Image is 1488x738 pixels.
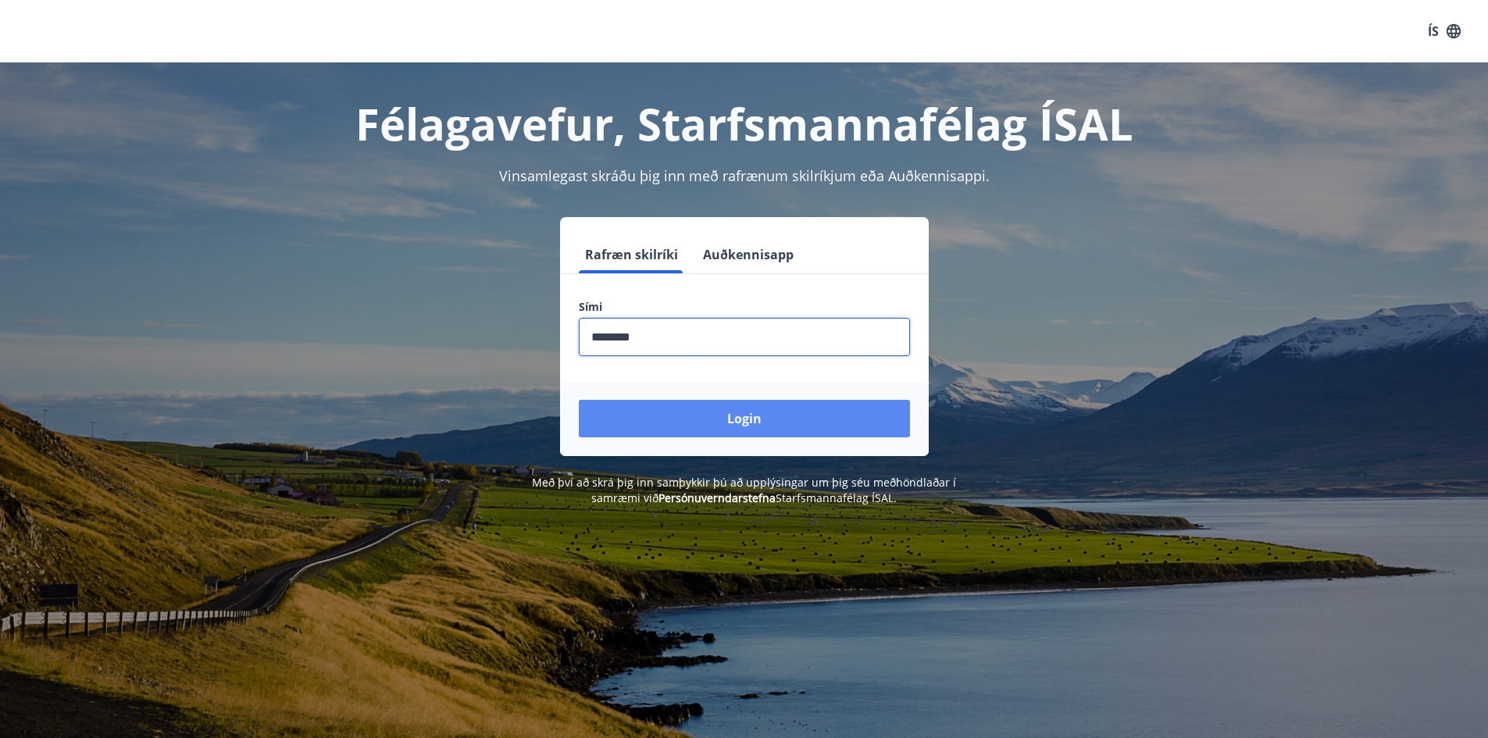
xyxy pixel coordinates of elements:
[499,166,990,185] span: Vinsamlegast skráðu þig inn með rafrænum skilríkjum eða Auðkennisappi.
[579,400,910,437] button: Login
[579,299,910,315] label: Sími
[579,236,684,273] button: Rafræn skilríki
[658,490,776,505] a: Persónuverndarstefna
[532,475,956,505] span: Með því að skrá þig inn samþykkir þú að upplýsingar um þig séu meðhöndlaðar í samræmi við Starfsm...
[201,94,1288,153] h1: Félagavefur, Starfsmannafélag ÍSAL
[1419,17,1469,45] button: ÍS
[697,236,800,273] button: Auðkennisapp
